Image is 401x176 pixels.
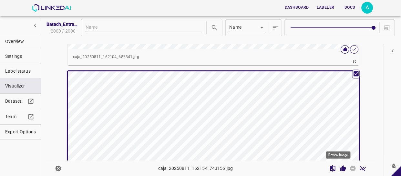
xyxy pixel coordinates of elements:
[361,2,373,14] button: Open settings
[32,4,71,12] img: LinkedAI
[270,21,280,35] button: sort
[361,2,373,14] div: A
[326,151,350,159] div: Review Image
[282,2,311,13] button: Dashboard
[313,1,338,14] a: Labeler
[29,19,41,31] button: show more
[86,24,202,32] input: Name
[5,83,36,89] span: Visualizer
[49,28,76,35] span: 2000 / 2000
[339,2,360,13] button: Docs
[46,21,79,28] span: Batech_Entrega3_01
[328,163,338,173] button: Compare Image
[338,163,348,173] button: Review Image
[5,68,36,75] span: Label status
[353,59,357,64] span: 36
[338,1,361,14] a: Docs
[229,24,265,32] div: Name
[281,1,313,14] a: Dashboard
[358,163,368,173] button: Done Image
[209,23,219,33] button: search
[5,113,26,120] span: Team
[158,165,233,172] p: caja_20250811_162154_743156.jpg
[5,98,26,105] span: Dataset
[5,129,36,135] span: Export Options
[5,53,36,60] span: Settings
[5,38,36,45] span: Overview
[314,2,337,13] button: Labeler
[73,54,354,60] p: caja_20250811_162104_686341.jpg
